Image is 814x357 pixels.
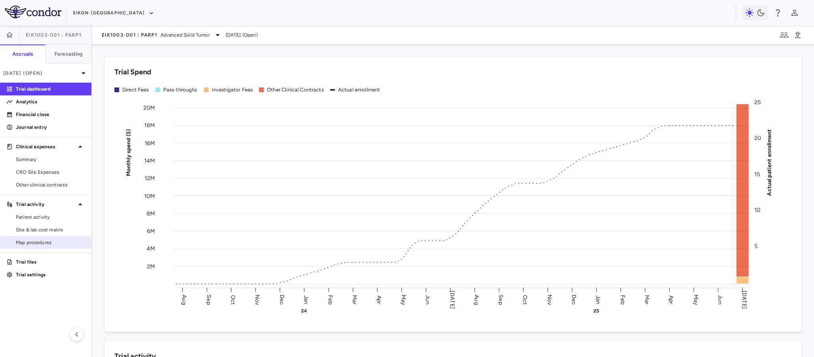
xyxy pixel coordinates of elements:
[26,32,81,38] span: EIK1003-001 : PARP1
[754,207,760,213] tspan: 10
[143,105,155,111] tspan: 20M
[145,175,155,182] tspan: 12M
[147,210,155,217] tspan: 8M
[594,308,599,314] text: 25
[16,111,85,118] p: Financial close
[147,245,155,252] tspan: 4M
[3,70,79,77] p: [DATE] (Open)
[16,98,85,105] p: Analytics
[16,271,85,278] p: Trial settings
[473,295,480,305] text: Aug
[766,129,773,196] tspan: Actual patient enrollment
[303,295,309,304] text: Jan
[717,295,723,304] text: Jun
[376,295,383,304] text: Apr
[16,124,85,131] p: Journal entry
[449,291,456,309] text: [DATE]
[147,263,155,270] tspan: 2M
[212,86,253,93] div: Investigator Fees
[144,192,155,199] tspan: 10M
[16,85,85,93] p: Trial dashboard
[754,99,761,106] tspan: 25
[338,86,380,93] div: Actual enrollment
[267,86,324,93] div: Other Clinical Contracts
[400,294,407,305] text: May
[147,228,155,235] tspan: 6M
[114,67,151,78] h6: Trial Spend
[226,31,258,39] span: [DATE] (Open)
[16,213,85,221] span: Patient activity
[16,169,85,176] span: CRO Site Expenses
[5,6,62,18] img: logo-full-SnFGN8VE.png
[497,295,504,305] text: Sep
[145,140,155,146] tspan: 16M
[163,86,197,93] div: Pass-throughs
[205,295,212,305] text: Sep
[144,157,155,164] tspan: 14M
[546,294,553,305] text: Nov
[754,243,758,249] tspan: 5
[181,295,188,305] text: Aug
[73,7,154,19] button: Eikon [GEOGRAPHIC_DATA]
[122,86,149,93] div: Direct Fees
[741,291,748,309] text: [DATE]
[54,50,83,58] h6: Forecasting
[230,295,236,304] text: Oct
[522,295,528,304] text: Oct
[668,295,675,304] text: Apr
[16,226,85,233] span: Site & lab cost matrix
[754,171,760,177] tspan: 15
[692,294,699,305] text: May
[619,295,626,304] text: Feb
[570,294,577,305] text: Dec
[12,50,33,58] h6: Accruals
[595,295,601,304] text: Jan
[16,143,75,150] p: Clinical expenses
[644,295,650,304] text: Mar
[424,295,431,304] text: Jun
[254,294,261,305] text: Nov
[16,156,85,163] span: Summary
[16,239,85,246] span: Map procedures
[301,308,307,314] text: 24
[754,135,761,142] tspan: 20
[102,32,157,38] span: EIK1003-001 : PARP1
[16,258,85,266] p: Trial files
[278,294,285,305] text: Dec
[327,295,334,304] text: Feb
[16,201,75,208] p: Trial activity
[160,31,210,39] span: Advanced Solid Tumor
[144,122,155,129] tspan: 18M
[351,295,358,304] text: Mar
[16,181,85,188] span: Other clinical contracts
[125,129,132,176] tspan: Monthly spend ($)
